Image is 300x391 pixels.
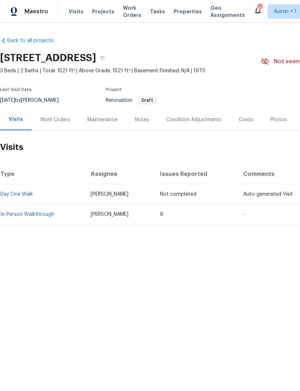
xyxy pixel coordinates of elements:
[160,192,196,197] span: Not completed
[166,116,222,123] div: Condition Adjustments
[274,8,296,15] span: Austin + 1
[243,192,293,197] span: Auto-generated Visit
[135,116,149,123] div: Notes
[96,51,109,64] button: Copy Address
[174,8,202,15] span: Properties
[69,8,83,15] span: Visits
[91,192,128,197] span: [PERSON_NAME]
[9,116,23,123] div: Visits
[92,8,114,15] span: Projects
[0,212,54,217] a: In-Person Walkthrough
[40,116,70,123] div: Work Orders
[85,164,155,184] th: Assignee
[257,4,262,12] div: 40
[154,164,237,184] th: Issues Reported
[270,116,287,123] div: Photos
[106,87,122,92] span: Project
[210,4,245,19] span: Geo Assignments
[139,98,156,103] span: Draft
[91,212,128,217] span: [PERSON_NAME]
[24,8,48,15] span: Maestro
[87,116,118,123] div: Maintenance
[123,4,141,19] span: Work Orders
[0,192,33,197] a: Day One Walk
[239,116,253,123] div: Costs
[243,212,245,217] span: -
[160,212,163,217] span: 6
[150,9,165,14] span: Tasks
[106,98,157,103] span: Renovation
